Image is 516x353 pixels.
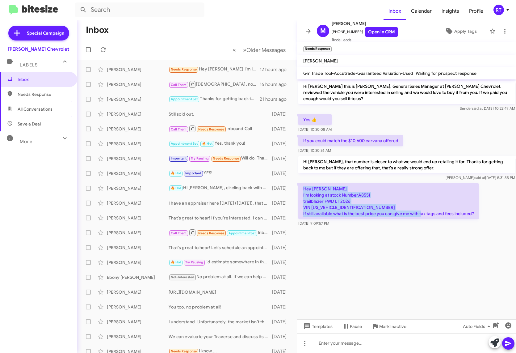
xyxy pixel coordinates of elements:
[202,142,212,146] span: 🔥 Hot
[107,81,169,87] div: [PERSON_NAME]
[298,114,332,125] p: Yes 👍
[107,245,169,251] div: [PERSON_NAME]
[171,67,197,71] span: Needs Response
[488,5,509,15] button: RT
[169,274,271,281] div: No problem at all. If we can help with anything in the future, please let us know!
[171,275,195,279] span: Not-Interested
[303,58,338,64] span: [PERSON_NAME]
[18,91,70,97] span: Needs Response
[271,126,292,132] div: [DATE]
[107,289,169,295] div: [PERSON_NAME]
[169,66,260,73] div: Hey [PERSON_NAME] I'm looking at stock NumberA8551 trailblazer FWD LT 2026 VIN [US_VEHICLE_IDENTI...
[107,334,169,340] div: [PERSON_NAME]
[169,304,271,310] div: You too, no problem at all!
[271,215,292,221] div: [DATE]
[171,231,187,235] span: Call Them
[169,155,271,162] div: Will do. Thank you!
[298,127,332,132] span: [DATE] 10:30:08 AM
[169,215,271,221] div: That's great to hear! If you're interested, I can set up an appointment for a free appraisal. Whe...
[298,81,515,104] p: Hi [PERSON_NAME] this is [PERSON_NAME], General Sales Manager at [PERSON_NAME] Chevrolet. I revie...
[458,321,497,332] button: Auto Fields
[169,111,271,117] div: Still sold out.
[271,185,292,191] div: [DATE]
[365,27,398,37] a: Open in CRM
[169,200,271,206] div: I have an appraiser here [DATE] ([DATE]), that work?
[338,321,367,332] button: Pause
[18,76,70,83] span: Inbox
[171,186,181,190] span: 🔥 Hot
[169,170,271,177] div: YES!
[191,156,209,160] span: Try Pausing
[107,155,169,162] div: [PERSON_NAME]
[171,156,187,160] span: Important
[233,46,236,54] span: «
[271,245,292,251] div: [DATE]
[297,321,338,332] button: Templates
[303,46,332,52] small: Needs Response
[271,141,292,147] div: [DATE]
[239,44,289,56] button: Next
[271,170,292,176] div: [DATE]
[271,230,292,236] div: [DATE]
[169,289,271,295] div: [URL][DOMAIN_NAME]
[445,175,515,180] span: [PERSON_NAME] [DATE] 5:31:55 PM
[384,2,406,20] span: Inbox
[171,171,181,175] span: 🔥 Hot
[169,185,271,192] div: Hi [PERSON_NAME], circling back with you on the Silverado. Are you only looking for white exterior?
[298,221,329,226] span: [DATE] 9:09:57 PM
[107,96,169,102] div: [PERSON_NAME]
[260,96,292,102] div: 21 hours ago
[107,215,169,221] div: [PERSON_NAME]
[107,185,169,191] div: [PERSON_NAME]
[27,30,64,36] span: Special Campaign
[107,259,169,266] div: [PERSON_NAME]
[171,83,187,87] span: Call Them
[464,2,488,20] span: Profile
[229,44,289,56] nav: Page navigation example
[107,200,169,206] div: [PERSON_NAME]
[169,96,260,103] div: Thanks for getting back to me. May I ask what you're looking for?
[298,183,479,219] p: Hey [PERSON_NAME] I'm looking at stock NumberA8551 trailblazer FWD LT 2026 VIN [US_VEHICLE_IDENTI...
[435,26,486,37] button: Apply Tags
[474,175,485,180] span: said at
[271,274,292,280] div: [DATE]
[107,170,169,176] div: [PERSON_NAME]
[169,80,260,88] div: [DEMOGRAPHIC_DATA], no oath like that! My goal is just to help people find the right vehicle that...
[459,106,515,111] span: Sender [DATE] 10:22:49 AM
[298,156,515,173] p: Hi [PERSON_NAME], that number is closer to what we would end up retailing it for. Thanks for gett...
[416,70,476,76] span: Waiting for prospect response
[20,139,32,144] span: More
[271,319,292,325] div: [DATE]
[107,141,169,147] div: [PERSON_NAME]
[271,334,292,340] div: [DATE]
[107,66,169,73] div: [PERSON_NAME]
[75,2,204,17] input: Search
[20,62,38,68] span: Labels
[107,274,169,280] div: Ebony [PERSON_NAME]
[271,111,292,117] div: [DATE]
[437,2,464,20] a: Insights
[169,245,271,251] div: That's great to hear! Let's schedule an appointment to discuss the details and assess your Silver...
[260,81,292,87] div: 16 hours ago
[107,304,169,310] div: [PERSON_NAME]
[169,259,271,266] div: I'd estimate somewhere in the 6-7-8k ballpark pending a physical inspection.
[320,26,326,36] span: M
[246,47,286,53] span: Older Messages
[107,319,169,325] div: [PERSON_NAME]
[107,111,169,117] div: [PERSON_NAME]
[107,126,169,132] div: [PERSON_NAME]
[406,2,437,20] a: Calendar
[463,321,493,332] span: Auto Fields
[271,200,292,206] div: [DATE]
[303,70,413,76] span: Gm Trade Tool-Accutrade-Guaranteed Valuation-Used
[8,46,69,52] div: [PERSON_NAME] Chevrolet
[185,260,203,264] span: Try Pausing
[472,106,482,111] span: said at
[298,135,403,146] p: If you could match the $10,600 carvana offered
[493,5,504,15] div: RT
[260,66,292,73] div: 12 hours ago
[169,334,271,340] div: We can evaluate your Traverse and discuss its current value. Would you like to schedule an appoin...
[171,127,187,131] span: Call Them
[229,231,256,235] span: Appointment Set
[198,231,224,235] span: Needs Response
